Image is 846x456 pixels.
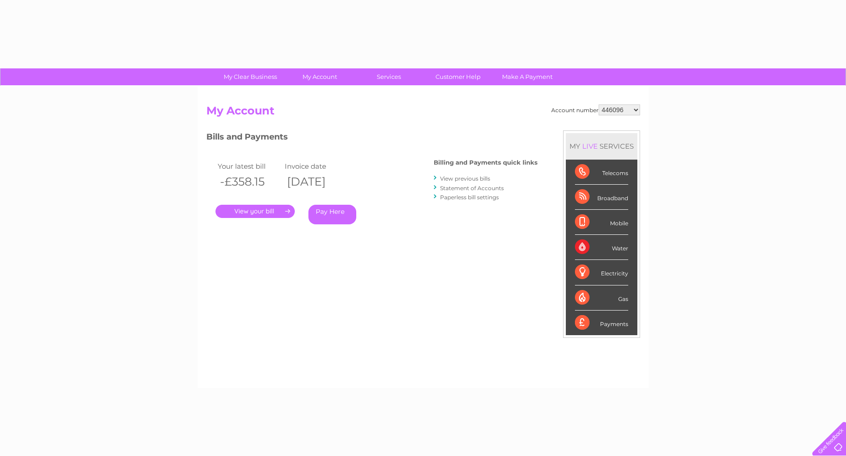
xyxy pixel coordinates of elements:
[215,205,295,218] a: .
[215,160,283,172] td: Your latest bill
[434,159,538,166] h4: Billing and Payments quick links
[420,68,496,85] a: Customer Help
[575,285,628,311] div: Gas
[490,68,565,85] a: Make A Payment
[551,104,640,115] div: Account number
[215,172,283,191] th: -£358.15
[206,104,640,122] h2: My Account
[440,185,504,192] a: Statement of Accounts
[575,235,628,260] div: Water
[282,172,350,191] th: [DATE]
[308,205,356,224] a: Pay Here
[282,68,357,85] a: My Account
[206,130,538,146] h3: Bills and Payments
[351,68,426,85] a: Services
[440,175,490,182] a: View previous bills
[440,194,499,201] a: Paperless bill settings
[213,68,288,85] a: My Clear Business
[575,185,628,210] div: Broadband
[566,133,637,159] div: MY SERVICES
[575,311,628,335] div: Payments
[282,160,350,172] td: Invoice date
[575,260,628,285] div: Electricity
[580,142,600,150] div: LIVE
[575,160,628,185] div: Telecoms
[575,210,628,235] div: Mobile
